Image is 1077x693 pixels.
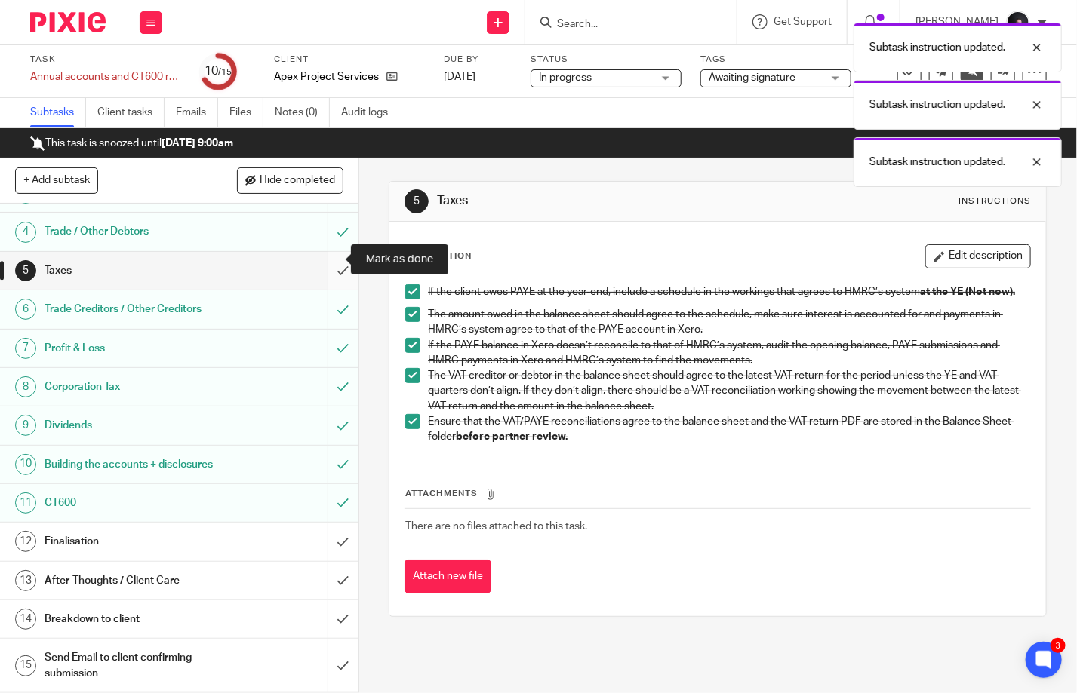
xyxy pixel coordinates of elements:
[1006,11,1030,35] img: 455A2509.jpg
[15,492,36,514] div: 11
[30,69,181,84] div: Annual accounts and CT600 return (V1)
[162,138,233,149] b: [DATE] 9:00am
[237,167,343,193] button: Hide completed
[30,54,181,66] label: Task
[444,72,475,82] span: [DATE]
[437,193,750,209] h1: Taxes
[218,68,232,76] small: /15
[30,12,106,32] img: Pixie
[260,175,335,187] span: Hide completed
[444,54,512,66] label: Due by
[15,222,36,243] div: 4
[15,415,36,436] div: 9
[15,167,98,193] button: + Add subtask
[274,69,379,84] p: Apex Project Services
[275,98,330,127] a: Notes (0)
[45,492,223,514] h1: CT600
[15,531,36,552] div: 12
[229,98,263,127] a: Files
[405,250,472,262] p: Description
[45,259,223,282] h1: Taxes
[15,454,36,475] div: 10
[428,368,1030,414] p: The VAT creditor or debtor in the balance sheet should agree to the latest VAT return for the per...
[274,54,425,66] label: Client
[45,453,223,476] h1: Building the accounts + disclosures
[428,338,1030,369] p: If the PAYE balance in Xero doesn’t reconcile to that of HMRC’s system, audit the opening balance...
[30,98,86,127] a: Subtasks
[428,284,1030,299] p: If the client owes PAYE at the year-end, include a schedule in the workings that agrees to HMRC’s...
[45,569,223,592] h1: After-Thoughts / Client Care
[959,195,1031,207] div: Instructions
[15,570,36,591] div: 13
[405,489,478,498] span: Attachments
[45,608,223,630] h1: Breakdown to client
[45,376,223,398] h1: Corporation Tax
[428,307,1030,338] p: The amount owed in the balance sheet should agree to the schedule, make sure interest is accounte...
[176,98,218,127] a: Emails
[205,63,232,80] div: 10
[1051,638,1066,653] div: 3
[97,98,165,127] a: Client tasks
[15,655,36,676] div: 15
[405,560,491,593] button: Attach new file
[30,136,233,151] p: This task is snoozed until
[15,609,36,630] div: 14
[869,155,1005,170] p: Subtask instruction updated.
[45,337,223,360] h1: Profit & Loss
[45,220,223,243] h1: Trade / Other Debtors
[45,298,223,320] h1: Trade Creditors / Other Creditors
[15,299,36,320] div: 6
[869,40,1005,55] p: Subtask instruction updated.
[15,260,36,281] div: 5
[456,431,568,442] strong: before partner review.
[15,338,36,359] div: 7
[405,521,587,532] span: There are no files attached to this task.
[45,646,223,685] h1: Send Email to client confirming submission
[341,98,399,127] a: Audit logs
[869,97,1005,112] p: Subtask instruction updated.
[45,530,223,553] h1: Finalisation
[428,414,1030,445] p: Ensure that the VAT/PAYE reconciliations agree to the balance sheet and the VAT return PDF are st...
[925,244,1031,268] button: Edit description
[15,376,36,397] div: 8
[405,189,429,213] div: 5
[920,287,1015,297] strong: at the YE (Not now).
[531,54,682,66] label: Status
[45,414,223,437] h1: Dividends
